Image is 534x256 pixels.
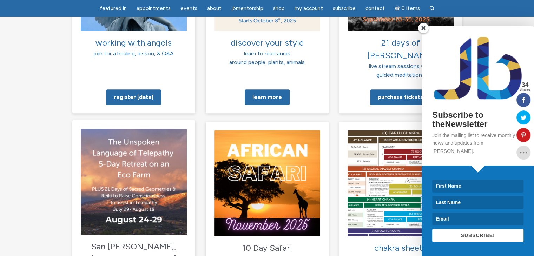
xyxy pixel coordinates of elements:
p: Join the mailing list to receive monthly news and updates from [PERSON_NAME]. [432,132,523,155]
button: SUBSCRIBE! [432,229,523,242]
a: Learn more [245,89,290,105]
span: 21 days of [PERSON_NAME] [367,38,434,60]
a: Contact [361,2,389,15]
span: Contact [365,5,385,12]
span: learn to read auras [244,50,290,57]
span: 10 Day Safari [242,243,292,253]
a: Appointments [132,2,175,15]
i: Cart [395,5,401,12]
a: JBMentorship [227,2,268,15]
span: 0 items [401,6,420,11]
span: Appointments [137,5,171,12]
span: Subscribe [333,5,356,12]
a: Subscribe [329,2,360,15]
input: Last Name [432,196,523,209]
span: discover your style [231,38,304,48]
span: JBMentorship [231,5,263,12]
span: About [207,5,222,12]
a: About [203,2,226,15]
a: Cart0 items [390,1,424,15]
a: Register [DATE] [106,89,161,105]
span: featured in [100,5,127,12]
span: Shop [273,5,285,12]
span: My Account [295,5,323,12]
span: working with angels [95,38,172,48]
span: Events [180,5,197,12]
span: Shares [519,88,530,92]
a: My Account [290,2,327,15]
a: Shop [269,2,289,15]
span: SUBSCRIBE! [461,233,495,238]
span: join for a healing, lesson, & Q&A [93,50,174,57]
a: Events [176,2,202,15]
input: First Name [432,180,523,193]
span: around people, plants, animals [229,59,305,66]
a: featured in [95,2,131,15]
span: 34 [519,82,530,88]
h2: Subscribe to theNewsletter [432,110,523,129]
input: Email [432,213,523,225]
